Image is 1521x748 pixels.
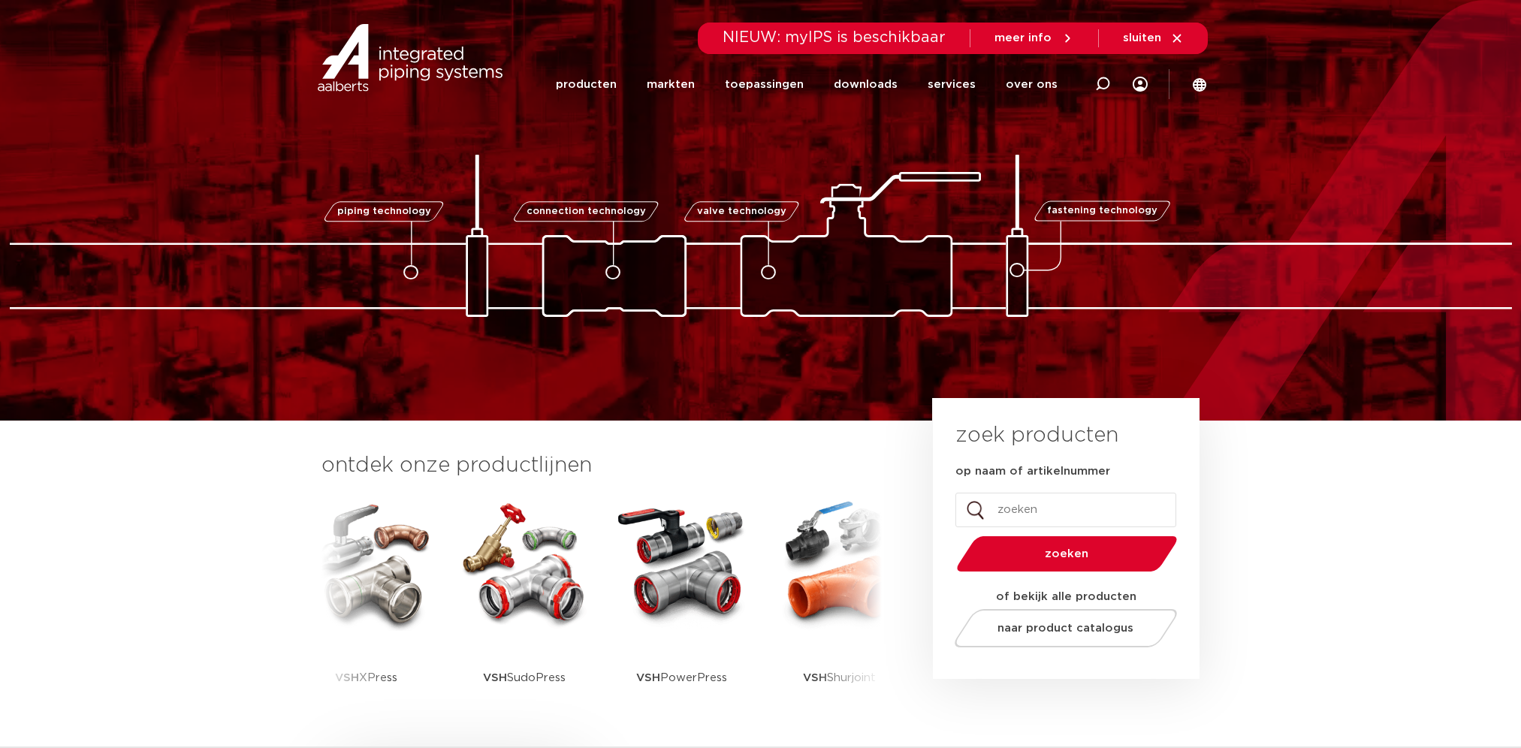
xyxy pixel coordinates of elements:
[636,672,660,683] strong: VSH
[1047,207,1157,216] span: fastening technology
[950,609,1181,647] a: naar product catalogus
[614,496,750,725] a: VSHPowerPress
[955,464,1110,479] label: op naam of artikelnummer
[996,591,1136,602] strong: of bekijk alle producten
[723,30,946,45] span: NIEUW: myIPS is beschikbaar
[725,54,804,115] a: toepassingen
[457,496,592,725] a: VSHSudoPress
[1133,54,1148,115] div: my IPS
[928,54,976,115] a: services
[321,451,882,481] h3: ontdek onze productlijnen
[995,548,1139,559] span: zoeken
[803,631,876,725] p: Shurjoint
[994,32,1052,44] span: meer info
[955,421,1118,451] h3: zoek producten
[697,207,786,216] span: valve technology
[483,672,507,683] strong: VSH
[950,535,1183,573] button: zoeken
[483,631,566,725] p: SudoPress
[335,672,359,683] strong: VSH
[997,623,1133,634] span: naar product catalogus
[955,493,1176,527] input: zoeken
[636,631,727,725] p: PowerPress
[335,631,397,725] p: XPress
[556,54,1058,115] nav: Menu
[647,54,695,115] a: markten
[1123,32,1184,45] a: sluiten
[337,207,431,216] span: piping technology
[1006,54,1058,115] a: over ons
[1123,32,1161,44] span: sluiten
[994,32,1074,45] a: meer info
[299,496,434,725] a: VSHXPress
[526,207,645,216] span: connection technology
[772,496,907,725] a: VSHShurjoint
[834,54,898,115] a: downloads
[803,672,827,683] strong: VSH
[556,54,617,115] a: producten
